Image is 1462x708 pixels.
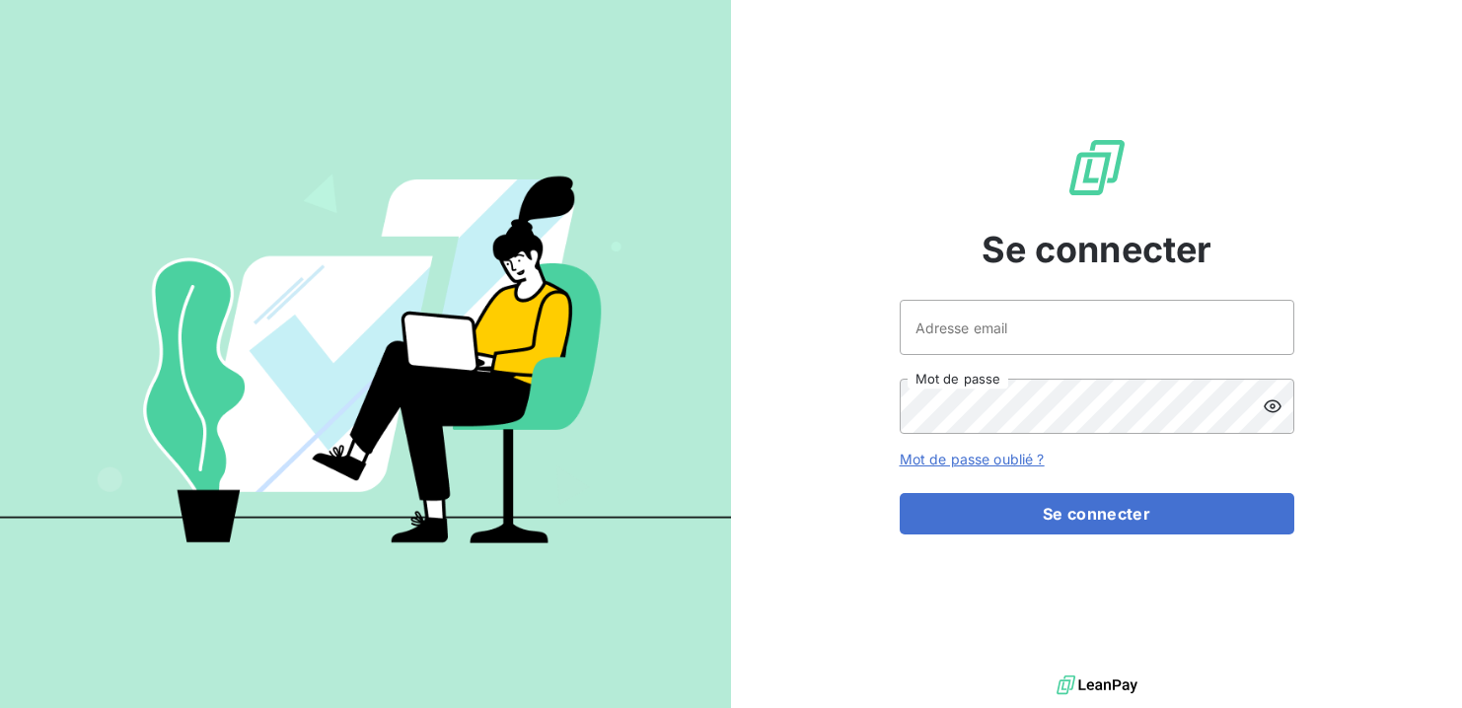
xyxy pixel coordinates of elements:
a: Mot de passe oublié ? [900,451,1045,467]
img: Logo LeanPay [1065,136,1129,199]
input: placeholder [900,300,1294,355]
img: logo [1057,671,1137,700]
span: Se connecter [982,223,1212,276]
button: Se connecter [900,493,1294,534]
